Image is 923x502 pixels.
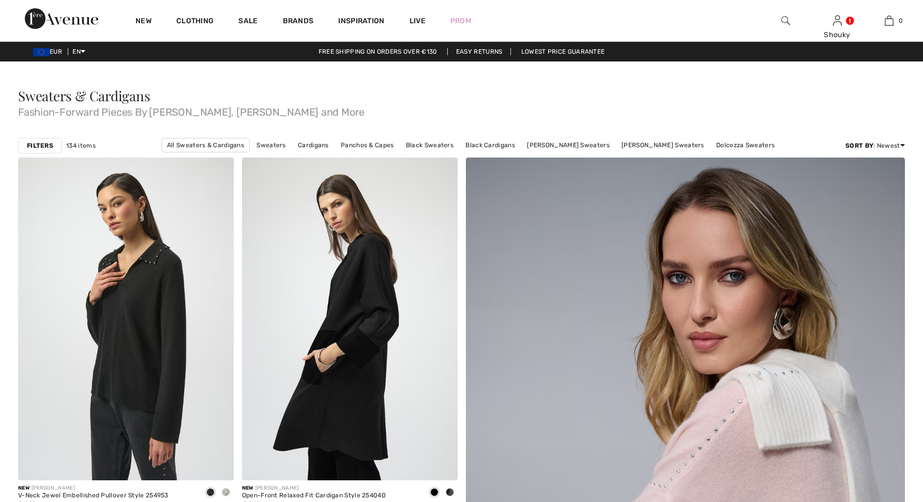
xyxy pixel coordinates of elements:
[410,15,426,26] a: Live
[251,138,291,152] a: Sweaters
[513,48,613,55] a: Lowest Price Guarantee
[711,138,780,152] a: Dolcezza Sweaters
[310,48,446,55] a: Free shipping on orders over €130
[72,48,85,55] span: EN
[460,138,520,152] a: Black Cardigans
[450,15,471,26] a: Prom
[242,485,253,491] span: New
[522,138,615,152] a: [PERSON_NAME] Sweaters
[218,484,234,501] div: Light grey melange
[833,15,842,25] a: Sign In
[18,158,234,480] img: V-Neck Jewel Embellished Pullover Style 254953. Black
[176,17,214,27] a: Clothing
[242,484,386,492] div: [PERSON_NAME]
[238,17,258,27] a: Sale
[135,17,152,27] a: New
[781,14,790,27] img: search the website
[442,484,458,501] div: Grey melange/black
[18,103,905,117] span: Fashion-Forward Pieces By [PERSON_NAME], [PERSON_NAME] and More
[336,138,399,152] a: Panchos & Capes
[845,142,873,149] strong: Sort By
[293,138,334,152] a: Cardigans
[864,14,914,27] a: 0
[18,87,150,105] span: Sweaters & Cardigans
[899,16,903,25] span: 0
[283,17,314,27] a: Brands
[845,141,905,150] div: : Newest
[18,492,169,499] div: V-Neck Jewel Embellished Pullover Style 254953
[242,492,386,499] div: Open-Front Relaxed Fit Cardigan Style 254040
[33,48,50,56] img: Euro
[812,29,863,40] div: Shouky
[161,138,250,152] a: All Sweaters & Cardigans
[27,141,53,150] strong: Filters
[66,141,96,150] span: 134 items
[18,485,29,491] span: New
[18,484,169,492] div: [PERSON_NAME]
[616,138,709,152] a: [PERSON_NAME] Sweaters
[33,48,66,55] span: EUR
[833,14,842,27] img: My Info
[338,17,384,27] span: Inspiration
[401,138,459,152] a: Black Sweaters
[25,8,98,29] img: 1ère Avenue
[242,158,458,480] img: Open-Front Relaxed Fit Cardigan Style 254040. Black/Black
[885,14,894,27] img: My Bag
[427,484,442,501] div: Black/Black
[447,48,511,55] a: Easy Returns
[203,484,218,501] div: Black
